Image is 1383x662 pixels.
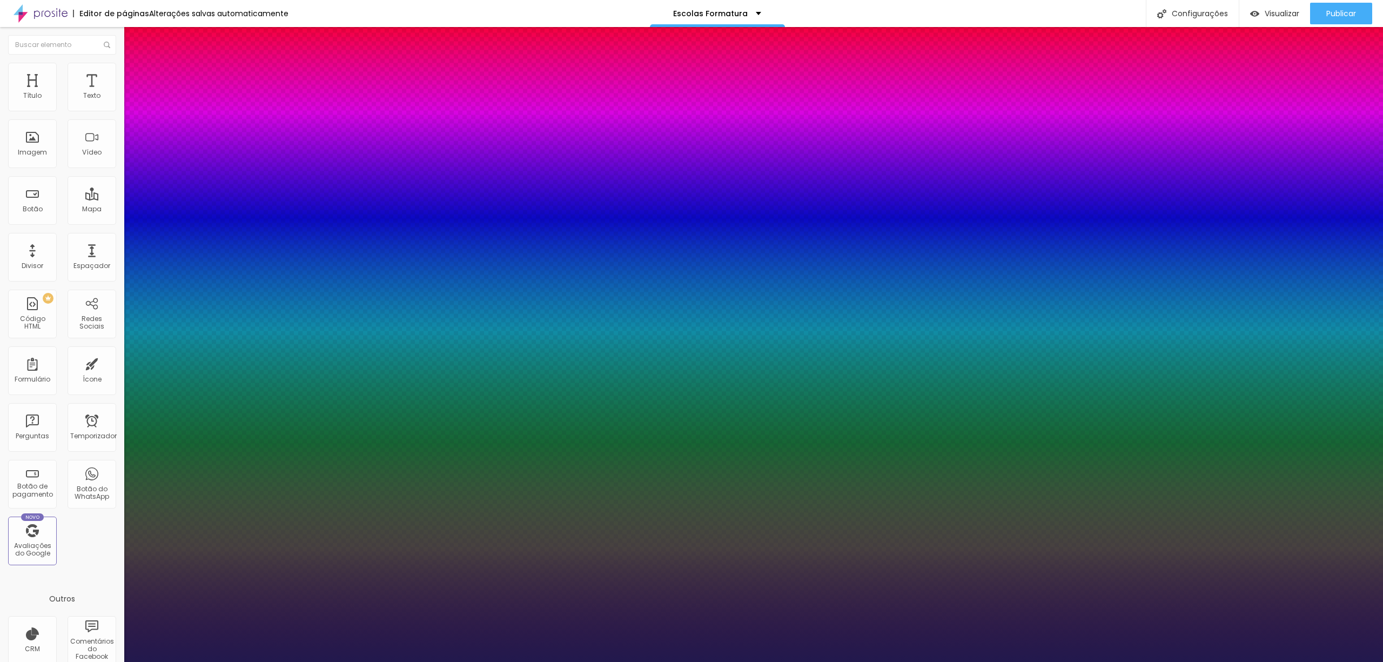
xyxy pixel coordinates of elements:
[1250,9,1259,18] img: view-1.svg
[83,375,102,384] font: Ícone
[14,541,51,558] font: Avaliações do Google
[18,148,47,157] font: Imagem
[70,431,117,440] font: Temporizador
[20,314,45,331] font: Código HTML
[82,204,102,213] font: Mapa
[23,204,43,213] font: Botão
[1157,9,1166,18] img: Ícone
[83,91,100,100] font: Texto
[673,8,748,19] font: Escolas Formatura
[79,8,149,19] font: Editor de páginas
[25,644,40,653] font: CRM
[15,375,50,384] font: Formulário
[1172,8,1228,19] font: Configurações
[73,261,110,270] font: Espaçador
[23,91,42,100] font: Título
[16,431,49,440] font: Perguntas
[70,637,114,661] font: Comentários do Facebook
[82,148,102,157] font: Vídeo
[25,514,40,520] font: Novo
[1310,3,1372,24] button: Publicar
[8,35,116,55] input: Buscar elemento
[104,42,110,48] img: Ícone
[12,482,53,498] font: Botão de pagamento
[22,261,43,270] font: Divisor
[149,8,288,19] font: Alterações salvas automaticamente
[1326,8,1356,19] font: Publicar
[1239,3,1310,24] button: Visualizar
[75,484,109,501] font: Botão do WhatsApp
[1265,8,1299,19] font: Visualizar
[79,314,104,331] font: Redes Sociais
[49,593,75,604] font: Outros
